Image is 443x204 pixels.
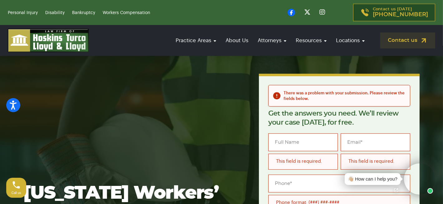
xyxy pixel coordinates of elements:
p: Get the answers you need. We’ll review your case [DATE], for free. [268,109,410,127]
a: Disability [45,11,65,15]
a: Contact us [DATE][PHONE_NUMBER] [353,4,435,21]
a: Contact us [380,32,435,48]
a: Open chat [390,184,403,197]
div: This field is required. [268,154,338,169]
a: Locations [333,32,368,49]
a: About Us [222,32,251,49]
img: logo [8,29,89,52]
input: Phone* [268,175,410,192]
a: Practice Areas [173,32,219,49]
a: Bankruptcy [72,11,95,15]
a: Attorneys [255,32,290,49]
input: Email* [341,133,410,151]
a: Resources [293,32,330,49]
a: Personal Injury [8,11,38,15]
span: Call us [12,191,21,195]
p: Contact us [DATE] [373,7,428,18]
span: [PHONE_NUMBER] [373,12,428,18]
input: Full Name [268,133,338,151]
a: Workers Compensation [103,11,150,15]
div: 👋🏼 How can I help you? [348,176,397,183]
h2: There was a problem with your submission. Please review the fields below. [284,90,405,101]
div: This field is required. [341,154,410,169]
